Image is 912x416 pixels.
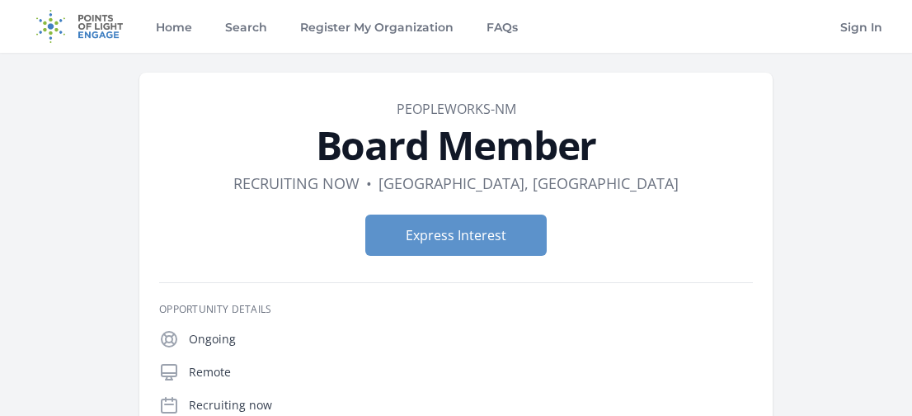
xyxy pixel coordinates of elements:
[378,172,679,195] dd: [GEOGRAPHIC_DATA], [GEOGRAPHIC_DATA]
[366,172,372,195] div: •
[233,172,360,195] dd: Recruiting now
[365,215,547,256] button: Express Interest
[397,100,516,118] a: PeopleWorks-NM
[189,331,753,347] p: Ongoing
[159,125,753,165] h1: Board Member
[189,364,753,381] p: Remote
[159,303,753,316] h3: Opportunity Details
[189,397,753,414] p: Recruiting now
